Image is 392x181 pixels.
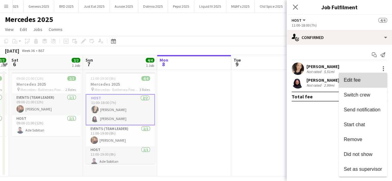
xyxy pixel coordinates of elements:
[344,166,382,172] span: Set as supervisor
[339,117,387,132] button: Start chat
[339,73,387,88] button: Edit fee
[339,88,387,102] button: Switch crew
[344,107,380,112] span: Send notification
[339,162,387,177] button: Set as supervisor
[344,152,372,157] span: Did not show
[344,92,370,97] span: Switch crew
[339,132,387,147] button: Remove
[344,122,365,127] span: Start chat
[344,137,362,142] span: Remove
[339,147,387,162] button: Did not show
[339,102,387,117] button: Send notification
[344,77,360,83] span: Edit fee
